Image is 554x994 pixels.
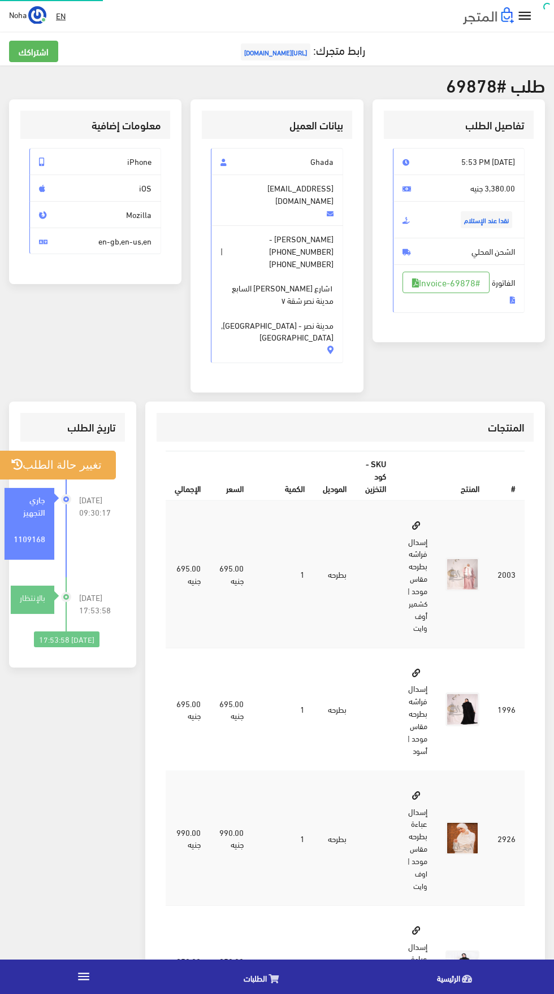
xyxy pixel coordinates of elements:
td: إسدال فراشه بطرحه [395,500,436,648]
small: | كشمير أوف وايت [406,584,427,635]
span: 3,380.00 جنيه [393,175,525,202]
img: . [463,7,514,24]
h3: معلومات إضافية [29,120,161,130]
a: #Invoice-69878 [402,272,490,293]
h3: تفاصيل الطلب [393,120,525,130]
th: SKU - كود التخزين [356,451,395,500]
span: الفاتورة [393,264,525,313]
strong: 1109168 [14,532,45,544]
th: # [488,451,525,500]
span: en-gb,en-us,en [29,228,161,255]
td: 1 [253,771,314,906]
td: 2003 [488,500,525,648]
span: الشحن المحلي [393,238,525,265]
td: إسدال فراشه بطرحه [395,648,436,771]
span: Mozilla [29,201,161,228]
span: [DATE] 09:30:17 [79,494,116,518]
small: | اوف وايت [406,854,427,892]
img: ... [28,6,46,24]
a: الرئيسية [361,962,554,991]
td: 2926 [488,771,525,906]
td: بطرحه [314,771,356,906]
small: مقاس موحد [410,572,427,598]
strong: جاري التجهيز [23,493,45,518]
i:  [517,8,533,24]
span: [EMAIL_ADDRESS][DOMAIN_NAME] [211,175,343,226]
h3: تاريخ الطلب [29,422,116,433]
span: ١شارع [PERSON_NAME] السابع مدينة نصر شقة ٧ مدينة نصر - [GEOGRAPHIC_DATA], [GEOGRAPHIC_DATA] [220,270,333,344]
div: [DATE] 17:53:58 [34,631,99,647]
td: 1 [253,500,314,648]
small: | أسود [406,731,427,757]
td: 695.00 جنيه [166,500,210,648]
td: بطرحه [314,648,356,771]
a: EN [51,6,70,26]
i:  [76,969,91,984]
span: [URL][DOMAIN_NAME] [241,43,310,60]
a: رابط متجرك:[URL][DOMAIN_NAME] [238,39,365,60]
td: 695.00 جنيه [210,500,252,648]
td: 1996 [488,648,525,771]
td: بطرحه [314,500,356,648]
iframe: Drift Widget Chat Controller [14,917,57,960]
span: [DATE] 17:53:58 [79,591,116,616]
th: السعر [210,451,252,500]
h3: بيانات العميل [211,120,343,130]
td: 990.00 جنيه [210,771,252,906]
div: بالإنتظار [11,591,54,604]
td: 695.00 جنيه [166,648,210,771]
td: 695.00 جنيه [210,648,252,771]
span: iPhone [29,148,161,175]
span: Ghada [211,148,343,175]
td: إسدال عباءة بطرحه [395,771,436,906]
a: ... Noha [9,6,46,24]
td: 990.00 جنيه [166,771,210,906]
span: Noha [9,7,27,21]
h2: طلب #69878 [9,75,545,94]
th: المنتج [395,451,488,500]
a: الطلبات [167,962,361,991]
a: اشتراكك [9,41,58,62]
span: [PERSON_NAME] - | [211,225,343,363]
h3: المنتجات [166,422,525,433]
span: الطلبات [244,971,267,985]
th: اﻹجمالي [166,451,210,500]
span: [PHONE_NUMBER] [269,258,334,270]
small: مقاس موحد [410,842,427,867]
span: الرئيسية [437,971,460,985]
small: مقاس موحد [410,719,427,745]
u: EN [56,8,66,23]
span: [PHONE_NUMBER] [269,245,334,258]
td: 1 [253,648,314,771]
span: iOS [29,175,161,202]
th: الموديل [314,451,356,500]
span: نقدا عند الإستلام [461,211,512,228]
th: الكمية [253,451,314,500]
span: [DATE] 5:53 PM [393,148,525,175]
